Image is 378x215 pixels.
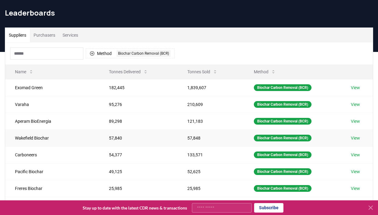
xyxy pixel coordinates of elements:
td: Freres Biochar [5,180,99,197]
td: Exomad Green [5,79,99,96]
div: Biochar Carbon Removal (BCR) [254,101,311,108]
button: Tonnes Sold [182,66,222,78]
button: MethodBiochar Carbon Removal (BCR) [86,49,175,58]
a: View [351,185,360,191]
button: Tonnes Delivered [104,66,153,78]
td: Pacific Biochar [5,163,99,180]
h1: Leaderboards [5,8,373,18]
td: 89,298 [99,113,178,129]
td: 210,609 [178,96,244,113]
div: Biochar Carbon Removal (BCR) [254,118,311,125]
td: Planboo [5,197,99,213]
td: Varaha [5,96,99,113]
div: Biochar Carbon Removal (BCR) [254,185,311,192]
td: 182,445 [99,79,178,96]
td: Wakefield Biochar [5,129,99,146]
a: View [351,169,360,175]
button: Name [10,66,38,78]
div: Biochar Carbon Removal (BCR) [254,168,311,175]
td: 23,046 [99,197,178,213]
td: Carboneers [5,146,99,163]
a: View [351,118,360,124]
div: Biochar Carbon Removal (BCR) [254,84,311,91]
td: 49,125 [99,163,178,180]
td: 1,839,607 [178,79,244,96]
button: Method [249,66,281,78]
button: Purchasers [30,28,59,42]
td: 133,571 [178,146,244,163]
button: Suppliers [5,28,30,42]
div: Biochar Carbon Removal (BCR) [254,151,311,158]
td: 57,848 [178,129,244,146]
td: 121,183 [178,113,244,129]
a: View [351,85,360,91]
td: 52,625 [178,163,244,180]
a: View [351,135,360,141]
a: View [351,152,360,158]
button: Services [59,28,82,42]
td: 25,985 [99,180,178,197]
td: 57,840 [99,129,178,146]
div: Biochar Carbon Removal (BCR) [117,50,171,57]
td: 54,377 [99,146,178,163]
td: Aperam BioEnergia [5,113,99,129]
div: Biochar Carbon Removal (BCR) [254,135,311,141]
td: 34,404 [178,197,244,213]
td: 95,276 [99,96,178,113]
td: 25,985 [178,180,244,197]
a: View [351,101,360,107]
